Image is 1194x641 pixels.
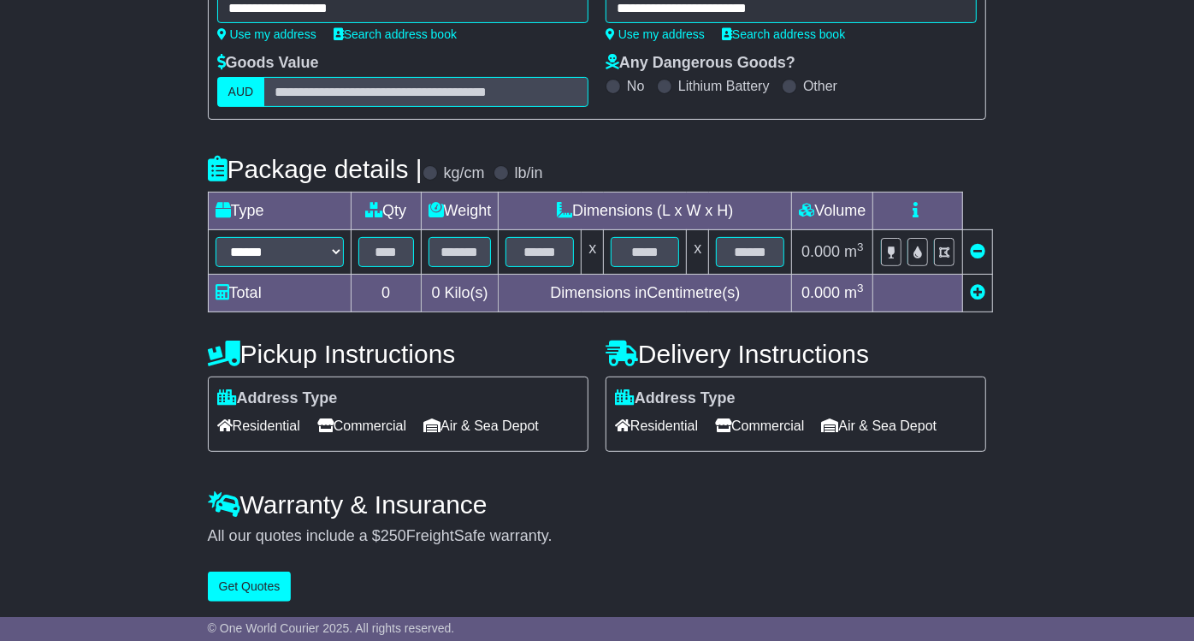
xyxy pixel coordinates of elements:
td: Dimensions in Centimetre(s) [499,275,792,312]
label: Other [803,78,837,94]
label: Address Type [615,389,736,408]
span: m [844,243,864,260]
h4: Package details | [208,155,423,183]
td: Dimensions (L x W x H) [499,193,792,230]
a: Use my address [217,27,316,41]
td: Weight [421,193,499,230]
sup: 3 [857,240,864,253]
a: Remove this item [970,243,985,260]
a: Search address book [334,27,457,41]
label: No [627,78,644,94]
sup: 3 [857,282,864,294]
span: Commercial [715,412,804,439]
td: Qty [351,193,421,230]
span: Residential [217,412,300,439]
a: Add new item [970,284,985,301]
td: x [582,230,604,275]
a: Use my address [606,27,705,41]
label: kg/cm [444,164,485,183]
label: Any Dangerous Goods? [606,54,795,73]
td: Volume [792,193,873,230]
label: Lithium Battery [678,78,770,94]
span: Residential [615,412,698,439]
span: 0.000 [801,243,840,260]
td: Type [208,193,351,230]
td: 0 [351,275,421,312]
div: All our quotes include a $ FreightSafe warranty. [208,527,987,546]
label: Address Type [217,389,338,408]
td: Total [208,275,351,312]
span: m [844,284,864,301]
td: Kilo(s) [421,275,499,312]
span: Air & Sea Depot [822,412,937,439]
label: AUD [217,77,265,107]
td: x [687,230,709,275]
label: Goods Value [217,54,319,73]
span: Air & Sea Depot [423,412,539,439]
span: © One World Courier 2025. All rights reserved. [208,621,455,635]
span: 0.000 [801,284,840,301]
h4: Delivery Instructions [606,340,986,368]
h4: Warranty & Insurance [208,490,987,519]
span: 250 [381,527,406,544]
label: lb/in [515,164,543,183]
button: Get Quotes [208,572,292,602]
a: Search address book [722,27,845,41]
span: Commercial [317,412,406,439]
h4: Pickup Instructions [208,340,588,368]
span: 0 [431,284,440,301]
